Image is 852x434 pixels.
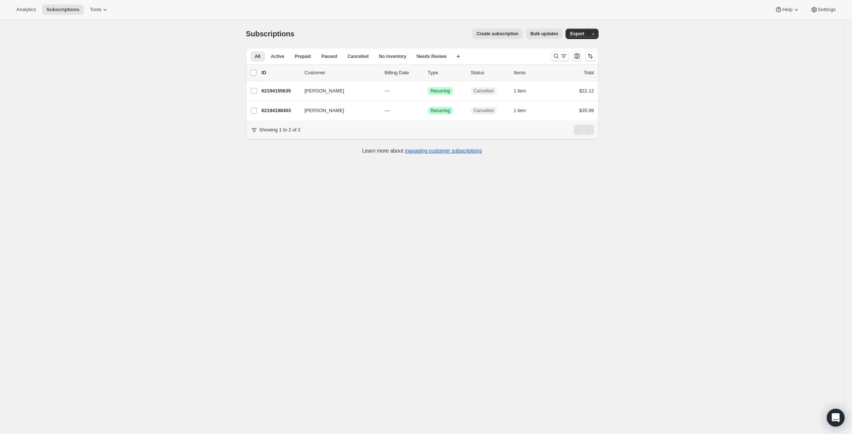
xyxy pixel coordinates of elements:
span: [PERSON_NAME] [305,87,344,95]
span: Help [782,7,792,13]
button: Create subscription [472,29,523,39]
div: Open Intercom Messenger [827,409,845,427]
button: Sort the results [585,51,596,61]
button: Tools [85,4,113,15]
button: [PERSON_NAME] [300,85,374,97]
span: Prepaid [295,53,311,59]
p: Learn more about [362,147,482,154]
p: Showing 1 to 2 of 2 [259,126,301,134]
p: 62194155635 [262,87,299,95]
button: Bulk updates [526,29,563,39]
span: 1 item [514,88,526,94]
span: Active [271,53,284,59]
span: Export [570,31,584,37]
div: Items [514,69,551,76]
span: All [255,53,260,59]
span: Paused [321,53,337,59]
div: 62194188403[PERSON_NAME]---SuccessRecurringCancelled1 item$35.99 [262,105,594,116]
button: Settings [806,4,840,15]
span: Needs Review [417,53,447,59]
span: Cancelled [474,108,494,114]
span: Subscriptions [46,7,79,13]
span: Cancelled [348,53,369,59]
div: 62194155635[PERSON_NAME]---SuccessRecurringCancelled1 item$22.12 [262,86,594,96]
span: [PERSON_NAME] [305,107,344,114]
span: Recurring [431,108,450,114]
span: Create subscription [476,31,518,37]
div: Type [428,69,465,76]
p: Status [471,69,508,76]
span: $22.12 [579,88,594,94]
div: IDCustomerBilling DateTypeStatusItemsTotal [262,69,594,76]
span: Analytics [16,7,36,13]
nav: Pagination [574,125,594,135]
button: 1 item [514,105,534,116]
button: 1 item [514,86,534,96]
button: Subscriptions [42,4,84,15]
span: --- [385,88,390,94]
span: Subscriptions [246,30,295,38]
span: Bulk updates [530,31,558,37]
span: Recurring [431,88,450,94]
button: Create new view [452,51,464,62]
span: $35.99 [579,108,594,113]
span: Settings [818,7,836,13]
button: Export [566,29,589,39]
button: Help [770,4,804,15]
button: [PERSON_NAME] [300,105,374,117]
span: Cancelled [474,88,494,94]
p: Billing Date [385,69,422,76]
span: 1 item [514,108,526,114]
span: Tools [90,7,101,13]
p: 62194188403 [262,107,299,114]
a: managing customer subscriptions [404,148,482,154]
p: Customer [305,69,379,76]
button: Search and filter results [551,51,569,61]
p: Total [584,69,594,76]
span: No inventory [379,53,406,59]
span: --- [385,108,390,113]
button: Customize table column order and visibility [572,51,582,61]
p: ID [262,69,299,76]
button: Analytics [12,4,40,15]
